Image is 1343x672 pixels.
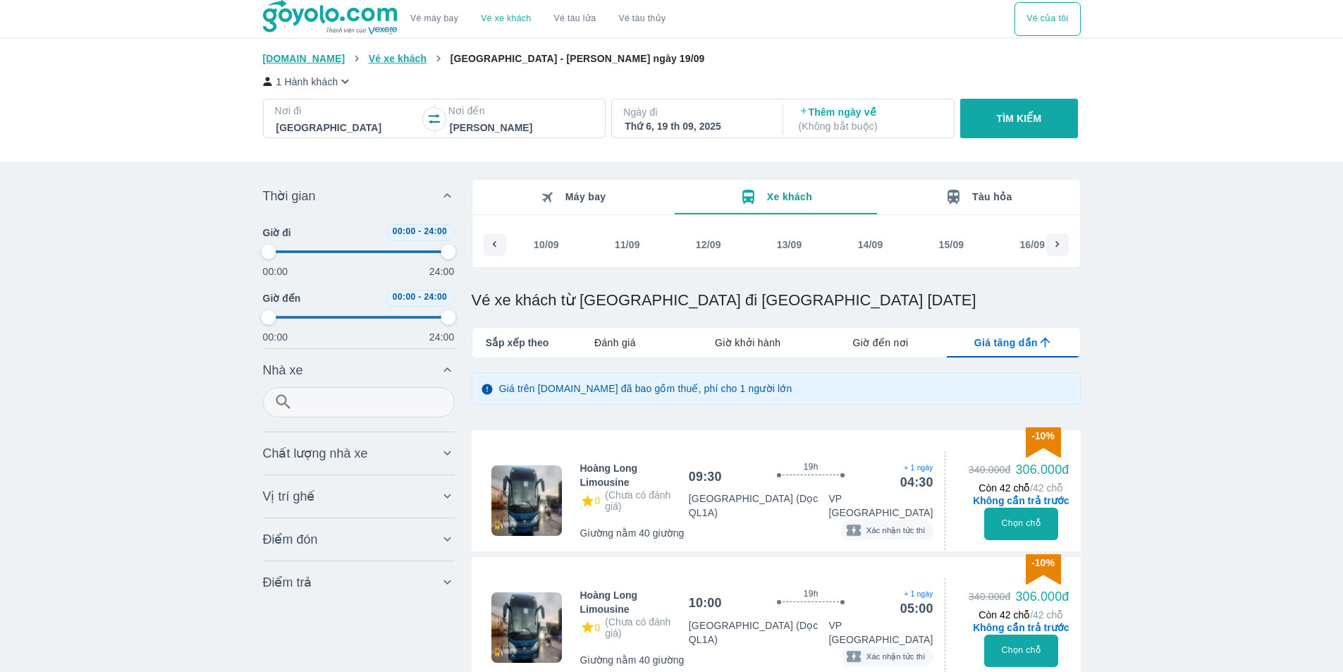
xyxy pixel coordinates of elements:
div: Vị trí ghế [263,479,455,513]
div: choose transportation mode [1014,2,1080,36]
img: image [491,592,562,663]
span: Giờ đi [263,226,291,240]
button: 1 Hành khách [263,74,353,89]
span: - [418,226,421,236]
p: 00:00 [263,330,288,344]
div: 14/09 [858,238,883,252]
p: Nơi đi [275,104,420,118]
p: [GEOGRAPHIC_DATA] (Dọc QL1A) [689,491,829,520]
span: Chất lượng nhà xe [263,445,368,462]
div: Thời gian [263,224,455,344]
p: 24:00 [429,330,455,344]
span: 24:00 [424,226,447,236]
button: Vé của tôi [1014,2,1080,36]
img: instant verification logo [845,522,862,539]
img: instant verification logo [845,648,862,665]
div: 340.000đ [969,463,1011,477]
div: 11/09 [615,238,640,252]
div: Điểm trả [263,566,455,599]
div: 16/09 [1019,238,1045,252]
span: 19h [804,588,818,599]
a: Vé tàu lửa [543,2,608,36]
span: [GEOGRAPHIC_DATA] - [PERSON_NAME] ngày 19/09 [450,53,705,64]
a: Vé xe khách [481,13,531,24]
span: 19h [804,461,818,472]
span: Xác nhận tức thì [862,523,929,537]
span: Tàu hỏa [972,191,1012,202]
span: Thời gian [263,188,316,204]
span: 24:00 [424,292,447,302]
span: Giờ đến nơi [852,336,908,350]
span: [DOMAIN_NAME] [263,53,345,64]
span: + 1 ngày [900,463,933,474]
p: Ngày đi [623,105,768,119]
span: Điểm đón [263,531,318,548]
div: 13/09 [777,238,802,252]
button: TÌM KIẾM [960,99,1078,138]
div: Điểm đón [263,523,455,556]
div: 15/09 [939,238,964,252]
p: 1 Hành khách [276,75,338,89]
p: ( Không bắt buộc ) [799,119,941,133]
nav: breadcrumb [263,51,1081,66]
p: VP [GEOGRAPHIC_DATA] [828,618,933,647]
span: Giường nằm 40 giường [580,653,685,667]
span: Hoàng Long Limousine [580,588,689,616]
div: 12/09 [696,238,721,252]
span: Máy bay [565,191,606,202]
span: / 42 chỗ [1030,609,1063,621]
span: -10% [1031,557,1055,568]
span: Hoàng Long Limousine [580,461,689,489]
p: 00:00 [263,264,288,279]
span: Xác nhận tức thì [862,650,929,664]
div: Thứ 6, 19 th 09, 2025 [625,119,767,133]
div: Nhà xe [263,387,455,427]
div: 340.000đ [969,589,1011,604]
p: Giá trên [DOMAIN_NAME] đã bao gồm thuế, phí cho 1 người lớn [499,381,792,396]
span: / 42 chỗ [1030,482,1063,494]
div: Thời gian [263,179,455,213]
span: Giường nằm 40 giường [580,526,685,540]
div: choose transportation mode [399,2,677,36]
span: 0 [595,622,601,633]
span: 0 [595,495,601,506]
span: (Chưa có đánh giá) [605,616,689,639]
div: Nhà xe [263,353,455,387]
span: 00:00 [393,292,416,302]
span: Còn 42 chỗ [979,482,1063,494]
p: [GEOGRAPHIC_DATA] (Dọc QL1A) [689,618,829,647]
div: 10:00 [689,594,722,611]
div: 09:30 [689,468,722,485]
h1: Vé xe khách từ [GEOGRAPHIC_DATA] đi [GEOGRAPHIC_DATA] [DATE] [472,291,1081,310]
button: Chọn chỗ [984,635,1058,667]
span: Không cần trả trước [973,621,1069,635]
span: Còn 42 chỗ [979,609,1063,621]
span: + 1 ngày [900,589,933,600]
span: - [418,292,421,302]
p: 24:00 [429,264,455,279]
span: Vị trí ghế [263,488,315,505]
span: (Chưa có đánh giá) [605,489,689,512]
div: 05:00 [900,600,933,617]
span: Xe khách [767,191,812,202]
span: Giá tăng dần [974,336,1038,350]
span: Giờ khởi hành [715,336,780,350]
span: 00:00 [393,226,416,236]
a: Vé máy bay [410,13,458,24]
span: Sắp xếp theo [486,336,549,350]
span: -10% [1031,430,1055,441]
div: 306.000đ [1015,588,1069,605]
span: Giờ đến [263,291,301,305]
img: discount [1026,427,1061,458]
span: Điểm trả [263,574,312,591]
div: Chất lượng nhà xe [263,436,455,470]
button: Vé tàu thủy [607,2,677,36]
div: lab API tabs example [548,328,1079,358]
img: discount [1026,554,1061,585]
div: scrollable day and price [506,229,1046,260]
span: Nhà xe [263,362,303,379]
span: Đánh giá [594,336,636,350]
div: 306.000đ [1015,461,1069,478]
span: Không cần trả trước [973,494,1069,508]
button: Chọn chỗ [984,508,1058,540]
